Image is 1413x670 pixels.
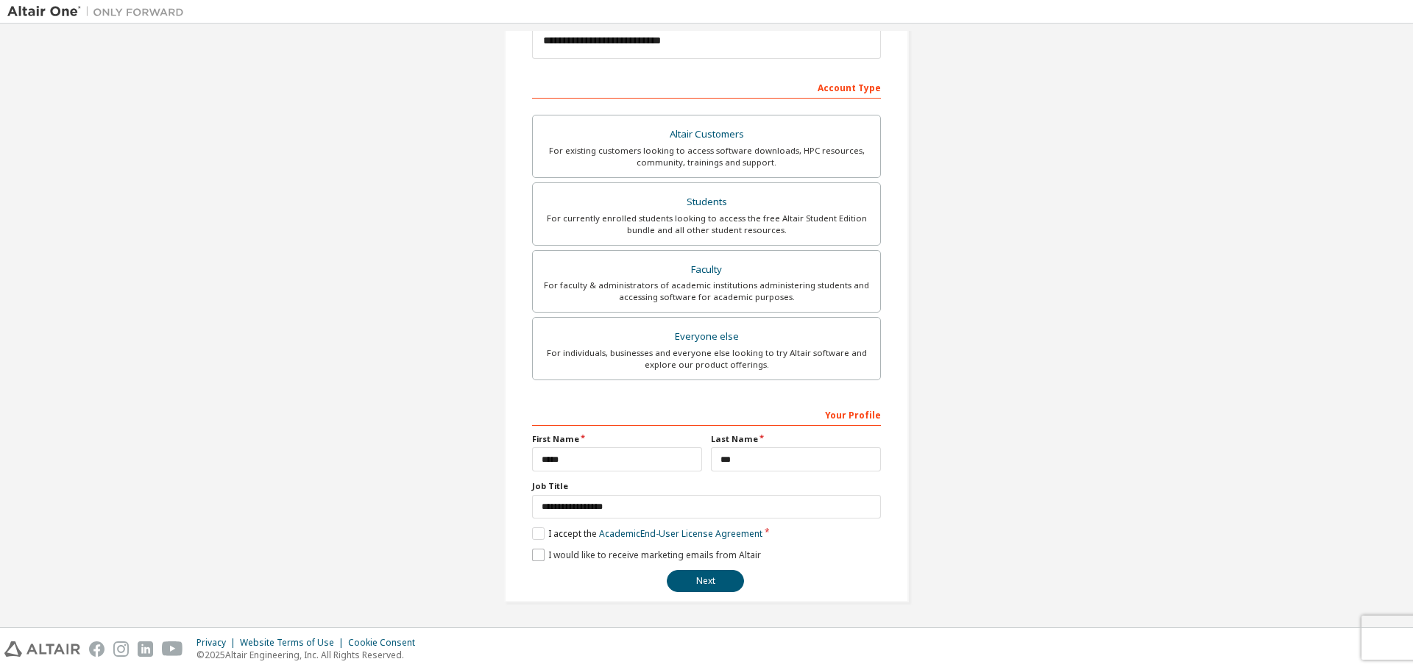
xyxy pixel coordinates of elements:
img: instagram.svg [113,641,129,657]
div: Privacy [196,637,240,649]
label: First Name [532,433,702,445]
img: youtube.svg [162,641,183,657]
div: For existing customers looking to access software downloads, HPC resources, community, trainings ... [542,145,871,168]
a: Academic End-User License Agreement [599,527,762,540]
label: Last Name [711,433,881,445]
div: Website Terms of Use [240,637,348,649]
img: Altair One [7,4,191,19]
img: altair_logo.svg [4,641,80,657]
label: I accept the [532,527,762,540]
div: Everyone else [542,327,871,347]
div: Students [542,192,871,213]
p: © 2025 Altair Engineering, Inc. All Rights Reserved. [196,649,424,661]
div: For currently enrolled students looking to access the free Altair Student Edition bundle and all ... [542,213,871,236]
label: I would like to receive marketing emails from Altair [532,549,761,561]
div: Cookie Consent [348,637,424,649]
div: Your Profile [532,402,881,426]
div: Account Type [532,75,881,99]
div: For faculty & administrators of academic institutions administering students and accessing softwa... [542,279,871,303]
img: facebook.svg [89,641,105,657]
div: Faculty [542,260,871,280]
img: linkedin.svg [138,641,153,657]
button: Next [667,570,744,592]
div: For individuals, businesses and everyone else looking to try Altair software and explore our prod... [542,347,871,371]
div: Altair Customers [542,124,871,145]
label: Job Title [532,480,881,492]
